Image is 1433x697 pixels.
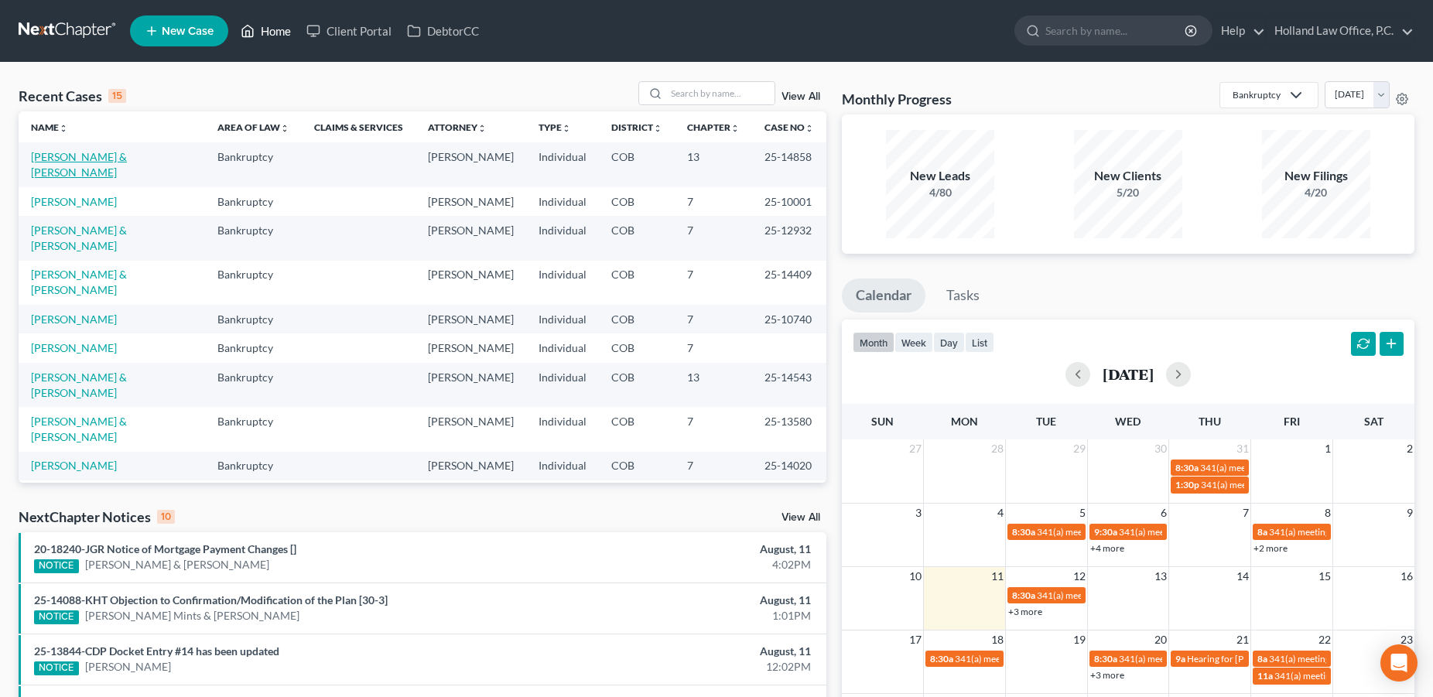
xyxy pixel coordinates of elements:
[205,187,302,216] td: Bankruptcy
[675,407,752,451] td: 7
[1115,415,1141,428] span: Wed
[399,17,487,45] a: DebtorCC
[752,452,826,480] td: 25-14020
[675,333,752,362] td: 7
[34,661,79,675] div: NOTICE
[1213,17,1265,45] a: Help
[1257,670,1273,682] span: 11a
[990,630,1005,649] span: 18
[853,332,894,353] button: month
[805,124,814,133] i: unfold_more
[599,480,675,524] td: COB
[205,216,302,260] td: Bankruptcy
[996,504,1005,522] span: 4
[908,439,923,458] span: 27
[205,480,302,524] td: Bankruptcy
[108,89,126,103] div: 15
[428,121,487,133] a: Attorneyunfold_more
[526,261,599,305] td: Individual
[526,216,599,260] td: Individual
[205,452,302,480] td: Bankruptcy
[563,593,811,608] div: August, 11
[1090,542,1124,554] a: +4 more
[31,459,117,472] a: [PERSON_NAME]
[752,407,826,451] td: 25-13580
[1323,504,1332,522] span: 8
[752,142,826,186] td: 25-14858
[1235,630,1250,649] span: 21
[157,510,175,524] div: 10
[599,363,675,407] td: COB
[563,659,811,675] div: 12:02PM
[416,305,526,333] td: [PERSON_NAME]
[886,167,994,185] div: New Leads
[1262,185,1370,200] div: 4/20
[752,480,826,524] td: 25-13355
[1103,366,1154,382] h2: [DATE]
[539,121,571,133] a: Typeunfold_more
[752,187,826,216] td: 25-10001
[781,91,820,102] a: View All
[1078,504,1087,522] span: 5
[1235,567,1250,586] span: 14
[526,452,599,480] td: Individual
[1380,644,1418,682] div: Open Intercom Messenger
[31,341,117,354] a: [PERSON_NAME]
[1262,167,1370,185] div: New Filings
[233,17,299,45] a: Home
[1094,653,1117,665] span: 8:30a
[1257,526,1267,538] span: 8a
[666,82,775,104] input: Search by name...
[416,187,526,216] td: [PERSON_NAME]
[965,332,994,353] button: list
[205,305,302,333] td: Bankruptcy
[280,124,289,133] i: unfold_more
[752,363,826,407] td: 25-14543
[955,653,1104,665] span: 341(a) meeting for [PERSON_NAME]
[1153,630,1168,649] span: 20
[205,407,302,451] td: Bankruptcy
[687,121,740,133] a: Chapterunfold_more
[1119,526,1268,538] span: 341(a) meeting for [PERSON_NAME]
[908,630,923,649] span: 17
[1187,653,1390,665] span: Hearing for [PERSON_NAME] & [PERSON_NAME]
[59,124,68,133] i: unfold_more
[599,187,675,216] td: COB
[19,507,175,526] div: NextChapter Notices
[416,216,526,260] td: [PERSON_NAME]
[1274,670,1424,682] span: 341(a) meeting for [PERSON_NAME]
[1267,17,1414,45] a: Holland Law Office, P.C.
[1405,504,1414,522] span: 9
[1399,567,1414,586] span: 16
[1199,415,1221,428] span: Thu
[526,305,599,333] td: Individual
[31,371,127,399] a: [PERSON_NAME] & [PERSON_NAME]
[563,644,811,659] div: August, 11
[526,363,599,407] td: Individual
[990,439,1005,458] span: 28
[653,124,662,133] i: unfold_more
[31,415,127,443] a: [PERSON_NAME] & [PERSON_NAME]
[205,261,302,305] td: Bankruptcy
[599,216,675,260] td: COB
[563,557,811,572] div: 4:02PM
[675,363,752,407] td: 13
[416,333,526,362] td: [PERSON_NAME]
[562,124,571,133] i: unfold_more
[871,415,894,428] span: Sun
[1175,462,1199,473] span: 8:30a
[599,305,675,333] td: COB
[85,659,171,675] a: [PERSON_NAME]
[34,593,388,606] a: 25-14088-KHT Objection to Confirmation/Modification of the Plan [30-3]
[1045,16,1187,45] input: Search by name...
[1008,606,1042,617] a: +3 more
[205,363,302,407] td: Bankruptcy
[299,17,399,45] a: Client Portal
[416,452,526,480] td: [PERSON_NAME]
[205,333,302,362] td: Bankruptcy
[908,567,923,586] span: 10
[752,305,826,333] td: 25-10740
[894,332,933,353] button: week
[1037,526,1186,538] span: 341(a) meeting for [PERSON_NAME]
[416,363,526,407] td: [PERSON_NAME]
